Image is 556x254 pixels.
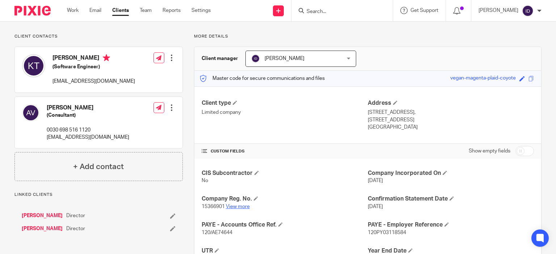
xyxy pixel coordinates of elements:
h4: + Add contact [73,161,124,172]
h4: Client type [202,99,368,107]
h4: PAYE - Employer Reference [368,221,534,229]
h4: Confirmation Statement Date [368,195,534,203]
a: Clients [112,7,129,14]
i: Primary [103,54,110,61]
p: Limited company [202,109,368,116]
img: svg%3E [22,104,39,121]
h4: PAYE - Accounts Office Ref. [202,221,368,229]
a: [PERSON_NAME] [22,225,63,232]
p: 0030 698 516 1120 [47,126,129,134]
a: View more [226,204,250,209]
h5: (Consultant) [47,112,129,119]
p: More details [194,34,542,39]
h4: Company Incorporated On [368,169,534,177]
a: [PERSON_NAME] [22,212,63,219]
img: Pixie [14,6,51,16]
h4: Address [368,99,534,107]
span: [PERSON_NAME] [265,56,304,61]
p: [STREET_ADDRESS] [368,116,534,124]
input: Search [306,9,371,15]
h4: CIS Subcontractor [202,169,368,177]
p: [EMAIL_ADDRESS][DOMAIN_NAME] [52,78,135,85]
h3: Client manager [202,55,238,62]
span: Director [66,212,85,219]
img: svg%3E [522,5,534,17]
h4: Company Reg. No. [202,195,368,203]
span: 120/AE74644 [202,230,232,235]
div: vegan-magenta-plaid-coyote [450,74,516,83]
img: svg%3E [22,54,45,77]
span: 15366901 [202,204,225,209]
span: [DATE] [368,178,383,183]
p: [STREET_ADDRESS], [368,109,534,116]
label: Show empty fields [469,147,510,155]
p: Client contacts [14,34,183,39]
p: Linked clients [14,192,183,198]
a: Reports [163,7,181,14]
h5: (Software Engineer) [52,63,135,70]
span: No [202,178,208,183]
h4: [PERSON_NAME] [47,104,129,112]
span: Director [66,225,85,232]
span: Get Support [410,8,438,13]
h4: CUSTOM FIELDS [202,148,368,154]
img: svg%3E [251,54,260,63]
p: [GEOGRAPHIC_DATA] [368,124,534,131]
a: Settings [191,7,211,14]
span: [DATE] [368,204,383,209]
a: Work [67,7,79,14]
span: 120PY03118584 [368,230,406,235]
p: [EMAIL_ADDRESS][DOMAIN_NAME] [47,134,129,141]
a: Email [89,7,101,14]
p: [PERSON_NAME] [479,7,518,14]
p: Master code for secure communications and files [200,75,325,82]
h4: [PERSON_NAME] [52,54,135,63]
a: Team [140,7,152,14]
